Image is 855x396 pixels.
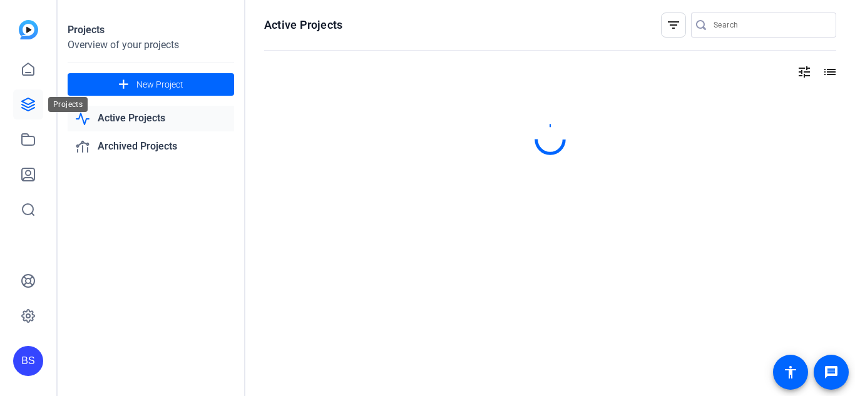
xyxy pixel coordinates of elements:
mat-icon: filter_list [666,18,681,33]
mat-icon: list [821,64,836,79]
div: BS [13,346,43,376]
div: Projects [68,23,234,38]
button: New Project [68,73,234,96]
input: Search [714,18,826,33]
div: Overview of your projects [68,38,234,53]
h1: Active Projects [264,18,342,33]
mat-icon: message [824,365,839,380]
span: New Project [136,78,183,91]
mat-icon: accessibility [783,365,798,380]
a: Archived Projects [68,134,234,160]
mat-icon: add [116,77,131,93]
mat-icon: tune [797,64,812,79]
div: Projects [48,97,88,112]
img: blue-gradient.svg [19,20,38,39]
a: Active Projects [68,106,234,131]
